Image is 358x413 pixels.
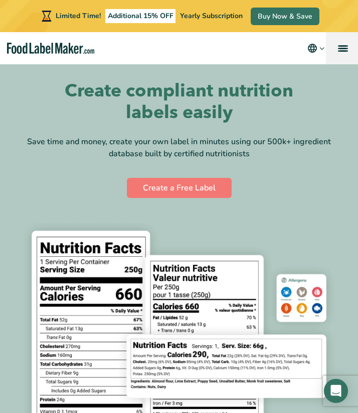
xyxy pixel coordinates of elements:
span: Additional 15% OFF [105,9,176,23]
a: menu [326,32,358,64]
span: Limited Time! [56,11,101,21]
a: Buy Now & Save [251,8,319,25]
h1: Create compliant nutrition labels easily [64,80,294,124]
a: Create a Free Label [127,178,232,198]
div: Open Intercom Messenger [324,379,348,403]
span: Yearly Subscription [180,11,243,21]
div: Save time and money, create your own label in minutes using our 500k+ ingredient database built b... [16,136,342,160]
